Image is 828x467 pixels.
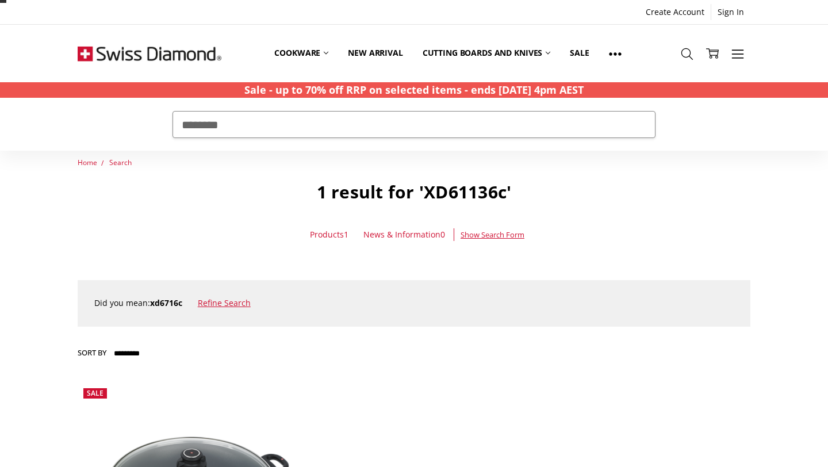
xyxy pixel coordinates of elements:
a: New arrival [338,28,412,79]
a: Create Account [639,4,711,20]
a: Cookware [264,28,338,79]
a: Sign In [711,4,750,20]
label: Sort By [78,343,106,362]
span: Show Search Form [461,229,524,241]
span: 0 [440,229,445,240]
a: Home [78,158,97,167]
a: News & Information0 [363,228,445,241]
a: Products1 [310,228,348,241]
a: Show All [599,28,631,79]
div: Did you mean: [94,297,733,309]
strong: Sale - up to 70% off RRP on selected items - ends [DATE] 4pm AEST [244,83,584,97]
a: Sale [560,28,599,79]
img: Free Shipping On Every Order [78,25,221,82]
h1: 1 result for 'XD61136c' [78,181,750,203]
a: Show Search Form [461,228,524,241]
span: Sale [87,388,103,398]
span: 1 [344,229,348,240]
strong: xd6716c [150,297,182,308]
a: Search [109,158,132,167]
a: Cutting boards and knives [413,28,561,79]
a: Refine Search [198,297,251,308]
